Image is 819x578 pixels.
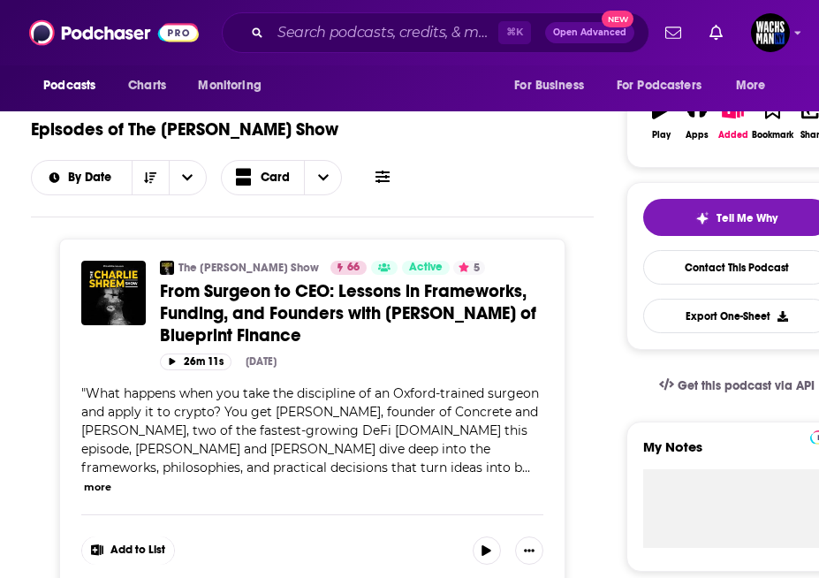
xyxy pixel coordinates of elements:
[515,536,543,565] button: Show More Button
[270,19,498,47] input: Search podcasts, credits, & more...
[246,355,277,368] div: [DATE]
[602,11,633,27] span: New
[605,69,727,103] button: open menu
[160,280,536,346] span: From Surgeon to CEO: Lessons in Frameworks, Funding, and Founders with [PERSON_NAME] of Blueprint...
[222,12,649,53] div: Search podcasts, credits, & more...
[751,13,790,52] button: Show profile menu
[453,261,485,275] button: 5
[702,18,730,48] a: Show notifications dropdown
[221,160,343,195] button: Choose View
[402,261,450,275] a: Active
[81,385,539,475] span: What happens when you take the discipline of an Oxford-trained surgeon and apply it to crypto? Yo...
[160,280,543,346] a: From Surgeon to CEO: Lessons in Frameworks, Funding, and Founders with [PERSON_NAME] of Blueprint...
[31,160,207,195] h2: Choose List sort
[751,87,794,151] button: Bookmark
[736,73,766,98] span: More
[117,69,177,103] a: Charts
[502,69,606,103] button: open menu
[186,69,284,103] button: open menu
[718,130,748,141] div: Added
[160,354,231,370] button: 26m 11s
[198,73,261,98] span: Monitoring
[84,480,111,495] button: more
[643,87,679,151] button: Play
[68,171,118,184] span: By Date
[695,211,709,225] img: tell me why sparkle
[724,69,788,103] button: open menu
[128,73,166,98] span: Charts
[752,130,793,141] div: Bookmark
[132,161,169,194] button: Sort Direction
[498,21,531,44] span: ⌘ K
[522,460,530,475] span: ...
[717,211,777,225] span: Tell Me Why
[347,259,360,277] span: 66
[678,378,815,393] span: Get this podcast via API
[32,171,132,184] button: open menu
[81,385,539,475] span: "
[545,22,634,43] button: Open AdvancedNew
[110,544,165,557] span: Add to List
[43,73,95,98] span: Podcasts
[751,13,790,52] span: Logged in as WachsmanNY
[658,18,688,48] a: Show notifications dropdown
[553,28,626,37] span: Open Advanced
[514,73,584,98] span: For Business
[330,261,367,275] a: 66
[29,16,199,49] img: Podchaser - Follow, Share and Rate Podcasts
[169,161,206,194] button: open menu
[81,261,146,325] img: From Surgeon to CEO: Lessons in Frameworks, Funding, and Founders with Nic Roberts-Huntley of Blu...
[617,73,701,98] span: For Podcasters
[686,130,709,141] div: Apps
[261,171,290,184] span: Card
[178,261,319,275] a: The [PERSON_NAME] Show
[409,259,443,277] span: Active
[31,118,338,141] h1: Episodes of The [PERSON_NAME] Show
[715,87,751,151] button: Added
[31,69,118,103] button: open menu
[160,261,174,275] img: The Charlie Shrem Show
[679,87,715,151] button: Apps
[652,130,671,141] div: Play
[82,536,174,565] button: Show More Button
[751,13,790,52] img: User Profile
